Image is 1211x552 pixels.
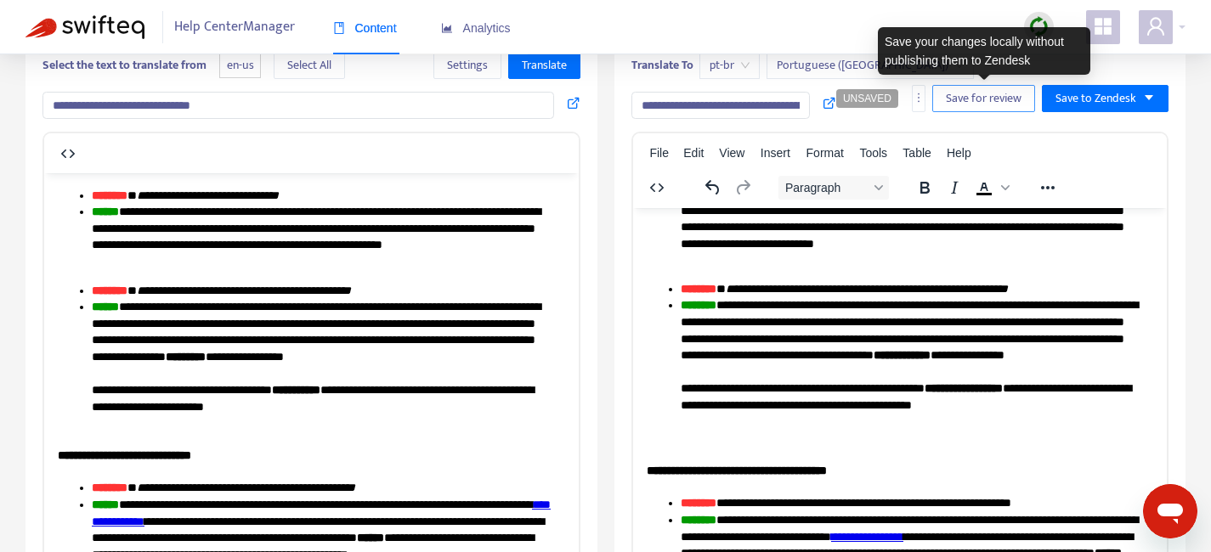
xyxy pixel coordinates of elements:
[683,146,704,160] span: Edit
[878,27,1090,75] div: Save your changes locally without publishing them to Zendesk
[728,176,757,200] button: Redo
[1093,16,1113,37] span: appstore
[1143,484,1197,538] iframe: Button to launch messaging window
[42,55,207,75] b: Select the text to translate from
[719,146,744,160] span: View
[940,176,969,200] button: Italic
[903,146,931,160] span: Table
[1146,16,1166,37] span: user
[710,53,750,78] span: pt-br
[806,146,844,160] span: Format
[932,85,1035,112] button: Save for review
[333,21,397,35] span: Content
[1028,16,1050,37] img: sync.dc5367851b00ba804db3.png
[761,146,790,160] span: Insert
[1055,89,1136,108] span: Save to Zendesk
[441,22,453,34] span: area-chart
[441,21,511,35] span: Analytics
[219,51,261,79] span: en-us
[508,52,580,79] button: Translate
[522,56,567,75] span: Translate
[913,92,925,104] span: more
[785,181,869,194] span: Paragraph
[970,176,1012,200] div: Text color Black
[631,55,693,75] b: Translate To
[947,146,971,160] span: Help
[1143,92,1155,104] span: caret-down
[912,85,925,112] button: more
[333,22,345,34] span: book
[699,176,727,200] button: Undo
[859,146,887,160] span: Tools
[1033,176,1062,200] button: Reveal or hide additional toolbar items
[910,176,939,200] button: Bold
[649,146,669,160] span: File
[843,93,891,104] span: UNSAVED
[777,53,964,78] span: Portuguese (Brazil)
[287,56,331,75] span: Select All
[174,11,295,43] span: Help Center Manager
[1042,85,1169,112] button: Save to Zendeskcaret-down
[274,52,345,79] button: Select All
[25,15,144,39] img: Swifteq
[946,89,1021,108] span: Save for review
[778,176,889,200] button: Block Paragraph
